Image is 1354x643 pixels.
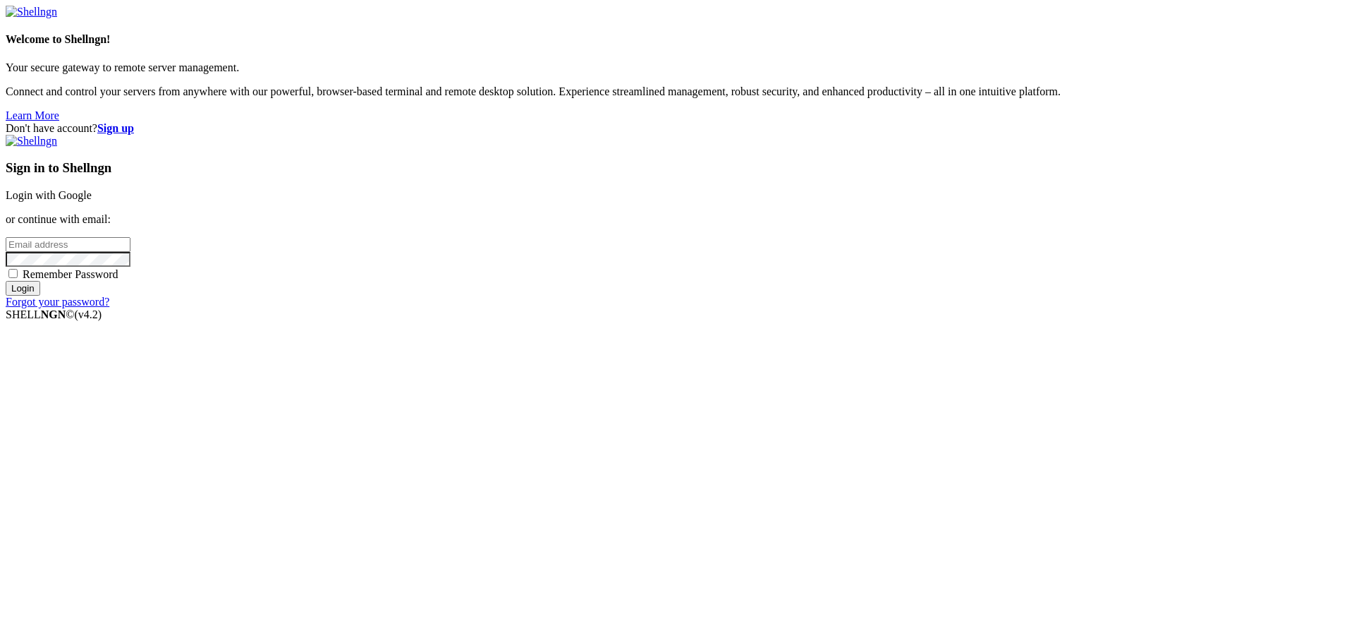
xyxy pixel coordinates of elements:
a: Learn More [6,109,59,121]
img: Shellngn [6,135,57,148]
p: Connect and control your servers from anywhere with our powerful, browser-based terminal and remo... [6,85,1348,98]
span: SHELL © [6,308,102,320]
input: Remember Password [8,269,18,278]
p: Your secure gateway to remote server management. [6,61,1348,74]
a: Sign up [97,122,134,134]
span: Remember Password [23,268,118,280]
h3: Sign in to Shellngn [6,160,1348,176]
input: Email address [6,237,130,252]
span: 4.2.0 [75,308,102,320]
div: Don't have account? [6,122,1348,135]
p: or continue with email: [6,213,1348,226]
img: Shellngn [6,6,57,18]
a: Forgot your password? [6,296,109,308]
a: Login with Google [6,189,92,201]
b: NGN [41,308,66,320]
h4: Welcome to Shellngn! [6,33,1348,46]
input: Login [6,281,40,296]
